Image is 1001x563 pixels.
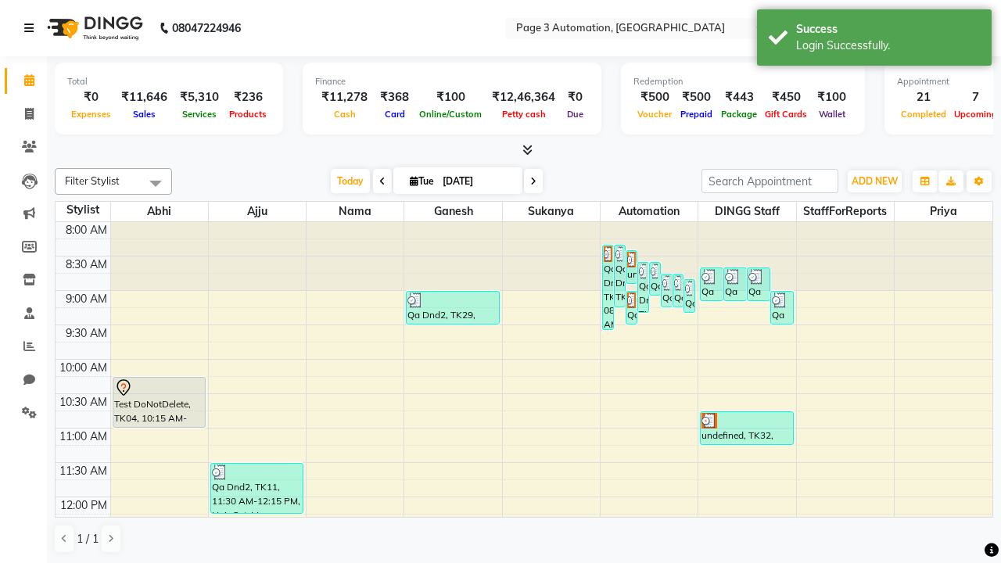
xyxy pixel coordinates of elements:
[615,246,625,307] div: Qa Dnd2, TK24, 08:20 AM-09:15 AM, Special Hair Wash- Men
[761,109,811,120] span: Gift Cards
[67,88,115,106] div: ₹0
[717,88,761,106] div: ₹443
[796,21,980,38] div: Success
[503,202,600,221] span: Sukanya
[77,531,99,547] span: 1 / 1
[40,6,147,50] img: logo
[673,274,683,307] div: Qa Dnd2, TK26, 08:45 AM-09:15 AM, Hair Cut By Expert-Men
[638,263,648,312] div: Qa Dnd2, TK28, 08:35 AM-09:20 AM, Hair Cut-Men
[897,88,950,106] div: 21
[315,75,589,88] div: Finance
[650,263,660,295] div: Qa Dnd2, TK20, 08:35 AM-09:05 AM, Hair cut Below 12 years (Boy)
[897,109,950,120] span: Completed
[676,109,716,120] span: Prepaid
[56,360,110,376] div: 10:00 AM
[701,412,792,444] div: undefined, TK32, 10:45 AM-11:15 AM, Hair Cut-Men
[331,169,370,193] span: Today
[815,109,849,120] span: Wallet
[172,6,241,50] b: 08047224946
[852,175,898,187] span: ADD NEW
[211,464,303,513] div: Qa Dnd2, TK11, 11:30 AM-12:15 PM, Hair Cut-Men
[797,202,894,221] span: StaffForReports
[67,109,115,120] span: Expenses
[950,88,1001,106] div: 7
[407,292,498,324] div: Qa Dnd2, TK29, 09:00 AM-09:30 AM, Hair cut Below 12 years (Boy)
[684,280,694,312] div: Qa Dnd2, TK27, 08:50 AM-09:20 AM, Hair Cut By Expert-Men
[626,292,637,324] div: Qa Dnd2, TK31, 09:00 AM-09:30 AM, Hair cut Below 12 years (Boy)
[374,88,415,106] div: ₹368
[330,109,360,120] span: Cash
[174,88,225,106] div: ₹5,310
[415,88,486,106] div: ₹100
[950,109,1001,120] span: Upcoming
[724,268,746,300] div: Qa Dnd2, TK22, 08:40 AM-09:10 AM, Hair Cut By Expert-Men
[601,202,698,221] span: Automation
[406,175,438,187] span: Tue
[315,88,374,106] div: ₹11,278
[633,88,676,106] div: ₹500
[57,497,110,514] div: 12:00 PM
[381,109,409,120] span: Card
[561,88,589,106] div: ₹0
[111,202,208,221] span: Abhi
[415,109,486,120] span: Online/Custom
[113,378,205,427] div: Test DoNotDelete, TK04, 10:15 AM-11:00 AM, Hair Cut-Men
[63,291,110,307] div: 9:00 AM
[209,202,306,221] span: Ajju
[65,174,120,187] span: Filter Stylist
[63,325,110,342] div: 9:30 AM
[115,88,174,106] div: ₹11,646
[761,88,811,106] div: ₹450
[676,88,717,106] div: ₹500
[225,109,271,120] span: Products
[848,170,902,192] button: ADD NEW
[56,202,110,218] div: Stylist
[626,251,637,283] div: undefined, TK18, 08:25 AM-08:55 AM, Hair cut Below 12 years (Boy)
[63,256,110,273] div: 8:30 AM
[129,109,160,120] span: Sales
[67,75,271,88] div: Total
[178,109,221,120] span: Services
[748,268,770,300] div: Qa Dnd2, TK23, 08:40 AM-09:10 AM, Hair cut Below 12 years (Boy)
[438,170,516,193] input: 2025-09-02
[895,202,992,221] span: Priya
[307,202,404,221] span: Nama
[563,109,587,120] span: Due
[404,202,501,221] span: Ganesh
[603,246,613,329] div: Qa Dnd2, TK19, 08:20 AM-09:35 AM, Hair Cut By Expert-Men,Hair Cut-Men
[796,38,980,54] div: Login Successfully.
[498,109,550,120] span: Petty cash
[56,463,110,479] div: 11:30 AM
[662,274,672,307] div: Qa Dnd2, TK25, 08:45 AM-09:15 AM, Hair Cut By Expert-Men
[56,394,110,411] div: 10:30 AM
[486,88,561,106] div: ₹12,46,364
[771,292,793,324] div: Qa Dnd2, TK30, 09:00 AM-09:30 AM, Hair cut Below 12 years (Boy)
[633,109,676,120] span: Voucher
[717,109,761,120] span: Package
[633,75,852,88] div: Redemption
[811,88,852,106] div: ₹100
[698,202,795,221] span: DINGG Staff
[701,169,838,193] input: Search Appointment
[701,268,723,300] div: Qa Dnd2, TK21, 08:40 AM-09:10 AM, Hair Cut By Expert-Men
[56,429,110,445] div: 11:00 AM
[225,88,271,106] div: ₹236
[63,222,110,238] div: 8:00 AM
